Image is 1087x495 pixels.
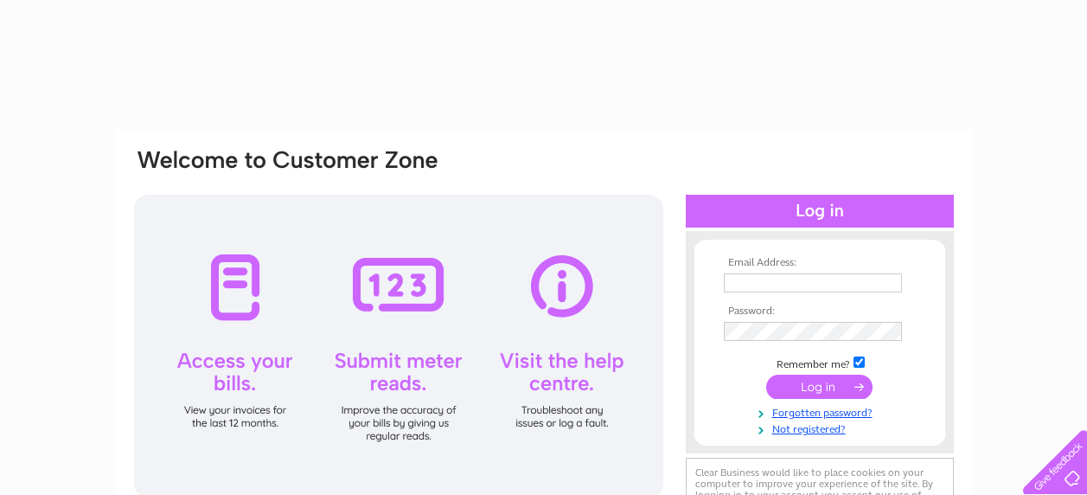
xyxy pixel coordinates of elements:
th: Email Address: [719,257,920,269]
input: Submit [766,375,873,399]
th: Password: [719,305,920,318]
a: Not registered? [724,420,920,436]
a: Forgotten password? [724,403,920,420]
td: Remember me? [719,354,920,371]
